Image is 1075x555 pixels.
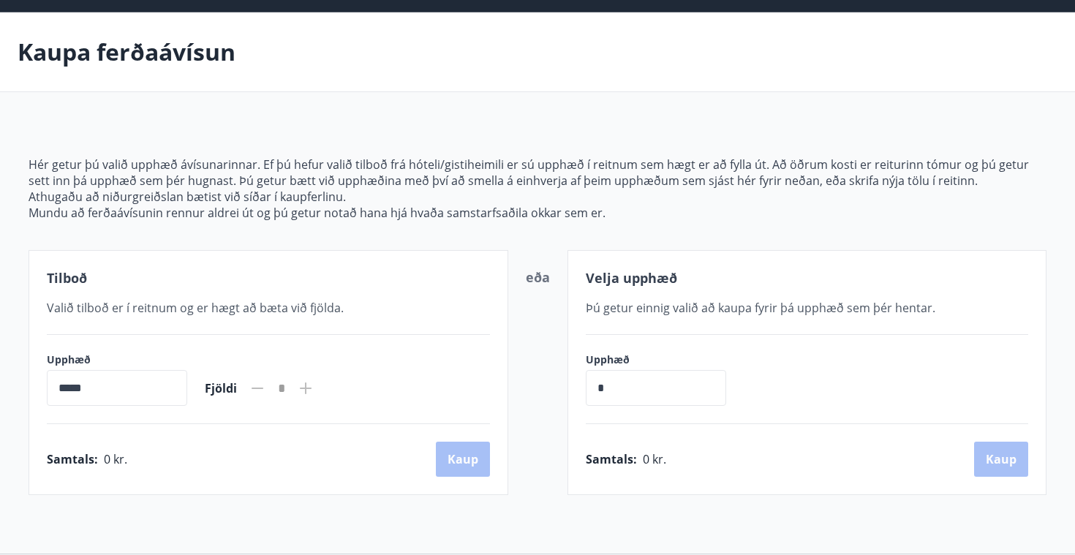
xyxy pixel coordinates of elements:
[586,300,935,316] span: Þú getur einnig valið að kaupa fyrir þá upphæð sem þér hentar.
[47,451,98,467] span: Samtals :
[526,268,550,286] span: eða
[205,380,237,396] span: Fjöldi
[586,451,637,467] span: Samtals :
[29,189,1046,205] p: Athugaðu að niðurgreiðslan bætist við síðar í kaupferlinu.
[47,300,344,316] span: Valið tilboð er í reitnum og er hægt að bæta við fjölda.
[18,36,235,68] p: Kaupa ferðaávísun
[29,156,1046,189] p: Hér getur þú valið upphæð ávísunarinnar. Ef þú hefur valið tilboð frá hóteli/gistiheimili er sú u...
[104,451,127,467] span: 0 kr.
[47,269,87,287] span: Tilboð
[586,269,677,287] span: Velja upphæð
[47,352,187,367] label: Upphæð
[643,451,666,467] span: 0 kr.
[29,205,1046,221] p: Mundu að ferðaávísunin rennur aldrei út og þú getur notað hana hjá hvaða samstarfsaðila okkar sem...
[586,352,741,367] label: Upphæð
